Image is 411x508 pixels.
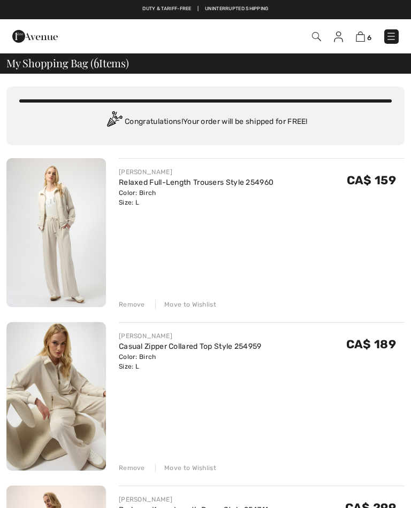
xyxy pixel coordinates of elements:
span: CA$ 159 [347,173,396,187]
a: Casual Zipper Collared Top Style 254959 [119,342,262,351]
img: Casual Zipper Collared Top Style 254959 [6,322,106,471]
div: Move to Wishlist [155,300,216,309]
img: Menu [386,31,397,42]
img: Relaxed Full-Length Trousers Style 254960 [6,158,106,307]
span: 6 [94,55,99,69]
img: Congratulation2.svg [103,111,125,132]
div: Color: Birch Size: L [119,352,262,371]
span: 6 [367,34,371,42]
div: [PERSON_NAME] [119,495,268,504]
span: CA$ 189 [346,337,396,351]
div: Congratulations! Your order will be shipped for FREE! [19,111,392,132]
img: Search [312,32,321,41]
a: 1ère Avenue [12,32,58,41]
span: My Shopping Bag ( Items) [6,58,129,68]
div: [PERSON_NAME] [119,331,262,341]
div: Color: Birch Size: L [119,188,273,207]
img: My Info [334,32,343,42]
div: [PERSON_NAME] [119,167,273,177]
img: 1ère Avenue [12,26,58,47]
div: Move to Wishlist [155,463,216,473]
a: 6 [356,31,371,42]
a: Relaxed Full-Length Trousers Style 254960 [119,178,273,187]
div: Remove [119,463,145,473]
div: Remove [119,300,145,309]
img: Shopping Bag [356,32,365,42]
